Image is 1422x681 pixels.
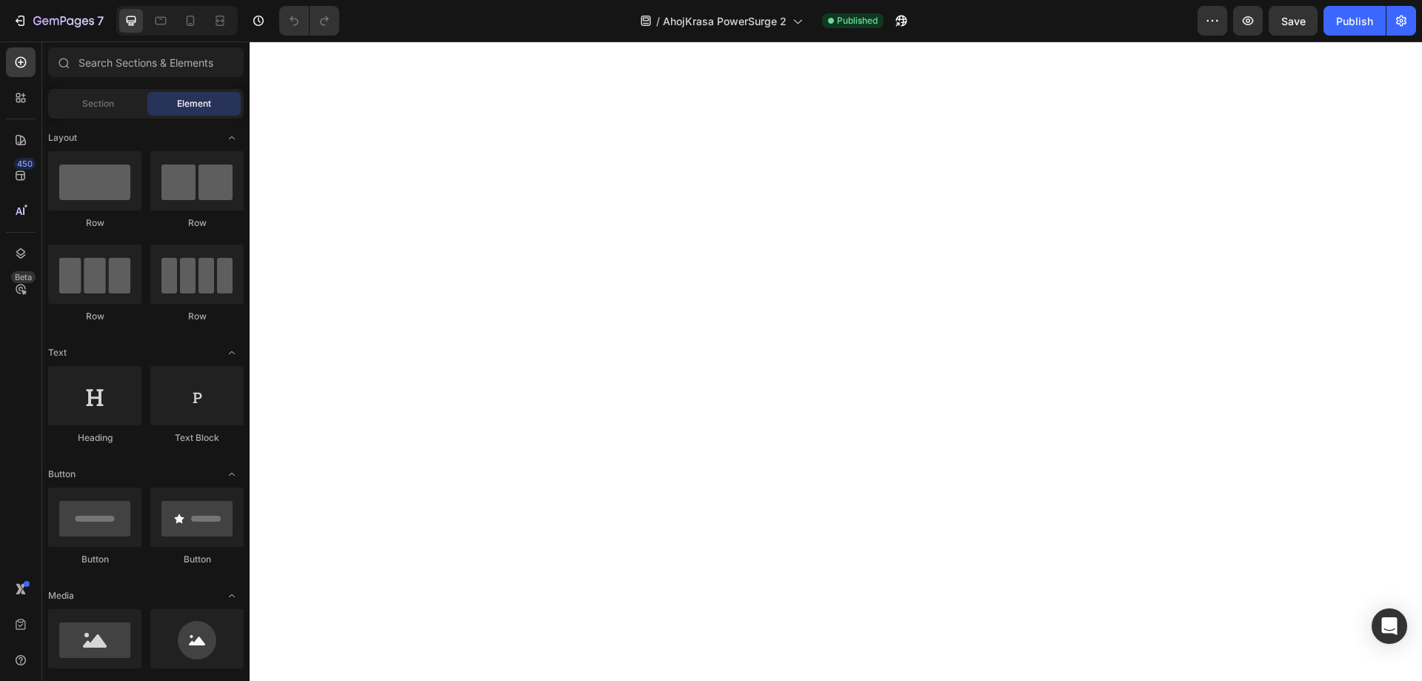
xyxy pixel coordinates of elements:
[48,131,77,144] span: Layout
[97,12,104,30] p: 7
[48,468,76,481] span: Button
[279,6,339,36] div: Undo/Redo
[837,14,878,27] span: Published
[1336,13,1373,29] div: Publish
[1323,6,1386,36] button: Publish
[220,126,244,150] span: Toggle open
[48,553,141,566] div: Button
[48,47,244,77] input: Search Sections & Elements
[177,97,211,110] span: Element
[1269,6,1318,36] button: Save
[48,216,141,230] div: Row
[220,341,244,365] span: Toggle open
[220,462,244,486] span: Toggle open
[150,216,244,230] div: Row
[150,431,244,445] div: Text Block
[663,13,787,29] span: AhojKrasa PowerSurge 2
[11,271,36,283] div: Beta
[220,584,244,608] span: Toggle open
[48,431,141,445] div: Heading
[82,97,114,110] span: Section
[6,6,110,36] button: 7
[14,158,36,170] div: 450
[48,310,141,323] div: Row
[48,346,67,359] span: Text
[150,310,244,323] div: Row
[48,589,74,602] span: Media
[656,13,660,29] span: /
[250,41,1422,681] iframe: Design area
[1372,608,1407,644] div: Open Intercom Messenger
[1281,15,1306,27] span: Save
[150,553,244,566] div: Button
